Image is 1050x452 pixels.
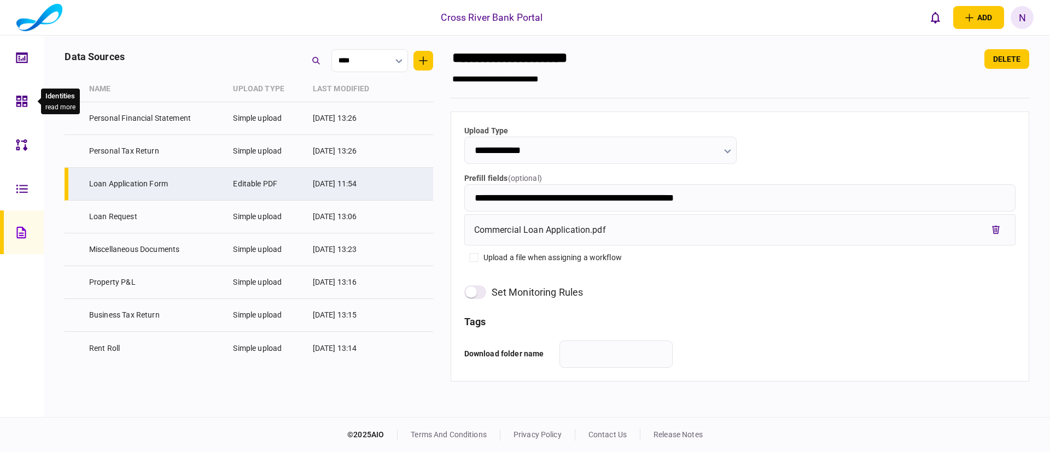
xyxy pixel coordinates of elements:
[227,266,307,299] td: Simple upload
[227,102,307,135] td: Simple upload
[227,332,307,365] td: Simple upload
[984,49,1029,69] button: delete
[307,135,394,168] td: [DATE] 13:26
[227,135,307,168] td: Simple upload
[307,299,394,332] td: [DATE] 13:15
[464,184,1016,212] input: prefill fields
[514,430,562,439] a: privacy policy
[464,341,552,368] div: Download folder name
[441,10,542,25] div: Cross River Bank Portal
[65,49,125,64] div: data sources
[45,91,75,102] div: Identities
[987,220,1006,240] button: remove file
[953,6,1004,29] button: open adding identity options
[307,266,394,299] td: [DATE] 13:16
[84,266,228,299] td: Property P&L
[84,102,228,135] td: Personal Financial Statement
[84,135,228,168] td: Personal Tax Return
[227,77,307,102] th: Upload Type
[227,233,307,266] td: Simple upload
[16,4,62,31] img: client company logo
[588,430,627,439] a: contact us
[307,77,394,102] th: last modified
[45,103,75,111] button: read more
[84,332,228,365] td: Rent Roll
[508,174,542,183] span: ( optional )
[464,173,1016,184] label: prefill fields
[307,233,394,266] td: [DATE] 13:23
[307,332,394,365] td: [DATE] 13:14
[227,168,307,201] td: Editable PDF
[474,224,606,237] div: Commercial Loan Application.pdf
[1011,6,1034,29] button: N
[483,252,622,263] span: upload a file when assigning a workflow
[924,6,947,29] button: open notifications list
[84,168,228,201] td: Loan Application Form
[307,168,394,201] td: [DATE] 11:54
[464,125,737,137] label: Upload Type
[411,430,487,439] a: terms and conditions
[84,233,228,266] td: Miscellaneous Documents
[654,430,703,439] a: release notes
[227,201,307,233] td: Simple upload
[464,137,737,164] input: Upload Type
[307,102,394,135] td: [DATE] 13:26
[464,317,1016,327] h3: tags
[227,299,307,332] td: Simple upload
[492,285,584,300] div: set monitoring rules
[307,201,394,233] td: [DATE] 13:06
[347,429,398,441] div: © 2025 AIO
[84,201,228,233] td: Loan Request
[84,299,228,332] td: Business Tax Return
[84,77,228,102] th: Name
